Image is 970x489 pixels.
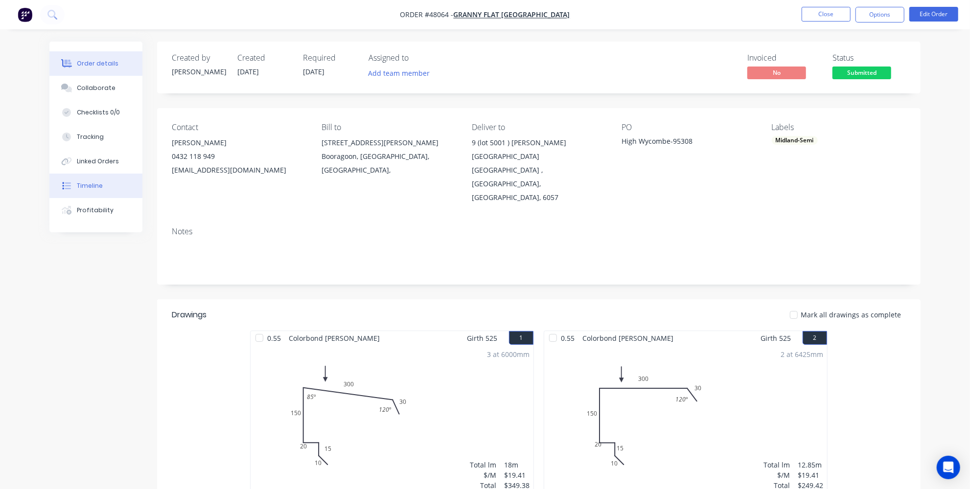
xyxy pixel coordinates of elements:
span: Mark all drawings as complete [801,310,901,320]
div: [PERSON_NAME] [172,136,306,150]
div: [EMAIL_ADDRESS][DOMAIN_NAME] [172,163,306,177]
div: Checklists 0/0 [77,108,120,117]
div: [PERSON_NAME] [172,67,226,77]
div: Collaborate [77,84,115,92]
div: [PERSON_NAME]0432 118 949[EMAIL_ADDRESS][DOMAIN_NAME] [172,136,306,177]
div: Timeline [77,181,103,190]
span: No [747,67,806,79]
span: 0.55 [557,331,578,345]
div: Notes [172,227,906,236]
div: $19.41 [504,470,530,480]
div: Total lm [470,460,496,470]
div: Required [303,53,357,63]
div: [STREET_ADDRESS][PERSON_NAME]Booragoon, [GEOGRAPHIC_DATA], [GEOGRAPHIC_DATA], [322,136,456,177]
a: Granny Flat [GEOGRAPHIC_DATA] [454,10,570,20]
button: Order details [49,51,142,76]
div: $19.41 [798,470,823,480]
div: [STREET_ADDRESS][PERSON_NAME] [322,136,456,150]
span: Colorbond [PERSON_NAME] [285,331,384,345]
div: Total lm [763,460,790,470]
div: PO [622,123,756,132]
div: $/M [763,470,790,480]
div: 12.85m [798,460,823,470]
button: Add team member [363,67,435,80]
div: 9 (lot 5001 ) [PERSON_NAME][GEOGRAPHIC_DATA] [472,136,606,163]
span: [DATE] [303,67,324,76]
img: Factory [18,7,32,22]
div: Drawings [172,309,207,321]
div: Labels [772,123,906,132]
div: High Wycombe-95308 [622,136,744,150]
div: 18m [504,460,530,470]
button: Options [855,7,904,22]
button: Collaborate [49,76,142,100]
div: 2 at 6425mm [781,349,823,359]
div: Bill to [322,123,456,132]
div: Profitability [77,206,114,215]
button: Checklists 0/0 [49,100,142,125]
div: Tracking [77,133,104,141]
button: 1 [509,331,533,345]
span: Order #48064 - [400,10,454,20]
button: Edit Order [909,7,958,22]
div: 9 (lot 5001 ) [PERSON_NAME][GEOGRAPHIC_DATA][GEOGRAPHIC_DATA] , [GEOGRAPHIC_DATA], [GEOGRAPHIC_DA... [472,136,606,204]
div: 3 at 6000mm [487,349,530,359]
div: Linked Orders [77,157,119,166]
span: Girth 525 [467,331,497,345]
div: Booragoon, [GEOGRAPHIC_DATA], [GEOGRAPHIC_DATA], [322,150,456,177]
button: Close [802,7,851,22]
div: Open Intercom Messenger [937,456,960,479]
button: Timeline [49,174,142,198]
div: Contact [172,123,306,132]
div: Created [237,53,291,63]
div: Invoiced [747,53,821,63]
div: $/M [470,470,496,480]
div: Deliver to [472,123,606,132]
button: 2 [803,331,827,345]
div: Midland-Semi [772,136,818,145]
button: Linked Orders [49,149,142,174]
span: 0.55 [263,331,285,345]
button: Submitted [832,67,891,81]
div: Assigned to [369,53,466,63]
span: [DATE] [237,67,259,76]
span: Submitted [832,67,891,79]
button: Add team member [369,67,435,80]
button: Profitability [49,198,142,222]
div: Order details [77,59,118,68]
div: Created by [172,53,226,63]
button: Tracking [49,125,142,149]
div: [GEOGRAPHIC_DATA] , [GEOGRAPHIC_DATA], [GEOGRAPHIC_DATA], 6057 [472,163,606,204]
div: 0432 118 949 [172,150,306,163]
span: Colorbond [PERSON_NAME] [578,331,677,345]
div: Status [832,53,906,63]
span: Girth 525 [761,331,791,345]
